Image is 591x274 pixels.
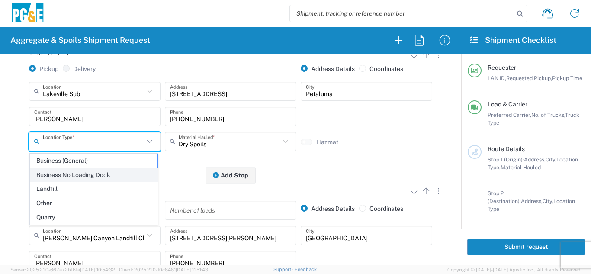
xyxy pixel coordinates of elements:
[290,5,514,22] input: Shipment, tracking or reference number
[543,198,553,204] span: City,
[30,168,157,182] span: Business No Loading Dock
[447,266,581,274] span: Copyright © [DATE]-[DATE] Agistix Inc., All Rights Reserved
[488,112,531,118] span: Preferred Carrier,
[521,198,543,204] span: Address,
[501,164,541,171] span: Material Hauled
[301,205,355,213] label: Address Details
[488,75,506,81] span: LAN ID,
[10,3,45,24] img: pge
[30,182,157,196] span: Landfill
[301,65,355,73] label: Address Details
[10,267,115,272] span: Server: 2025.21.0-667a72bf6fa
[552,75,582,81] span: Pickup Time
[80,267,115,272] span: [DATE] 10:54:32
[10,35,150,45] h2: Aggregate & Spoils Shipment Request
[467,239,585,255] button: Submit request
[506,75,552,81] span: Requested Pickup,
[546,156,556,163] span: City,
[30,211,157,224] span: Quarry
[488,190,521,204] span: Stop 2 (Destination):
[359,65,403,73] label: Coordinates
[488,64,516,71] span: Requester
[488,101,527,108] span: Load & Carrier
[524,156,546,163] span: Address,
[30,154,157,168] span: Business (General)
[469,35,556,45] h2: Shipment Checklist
[295,267,317,272] a: Feedback
[488,156,524,163] span: Stop 1 (Origin):
[29,184,85,191] span: Stop 2 (Destination)
[30,197,157,210] span: Other
[176,267,208,272] span: [DATE] 11:51:43
[206,167,256,183] button: Add Stop
[359,205,403,213] label: Coordinates
[488,145,525,152] span: Route Details
[531,112,565,118] span: No. of Trucks,
[273,267,295,272] a: Support
[119,267,208,272] span: Client: 2025.21.0-f0c8481
[316,138,338,146] label: Hazmat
